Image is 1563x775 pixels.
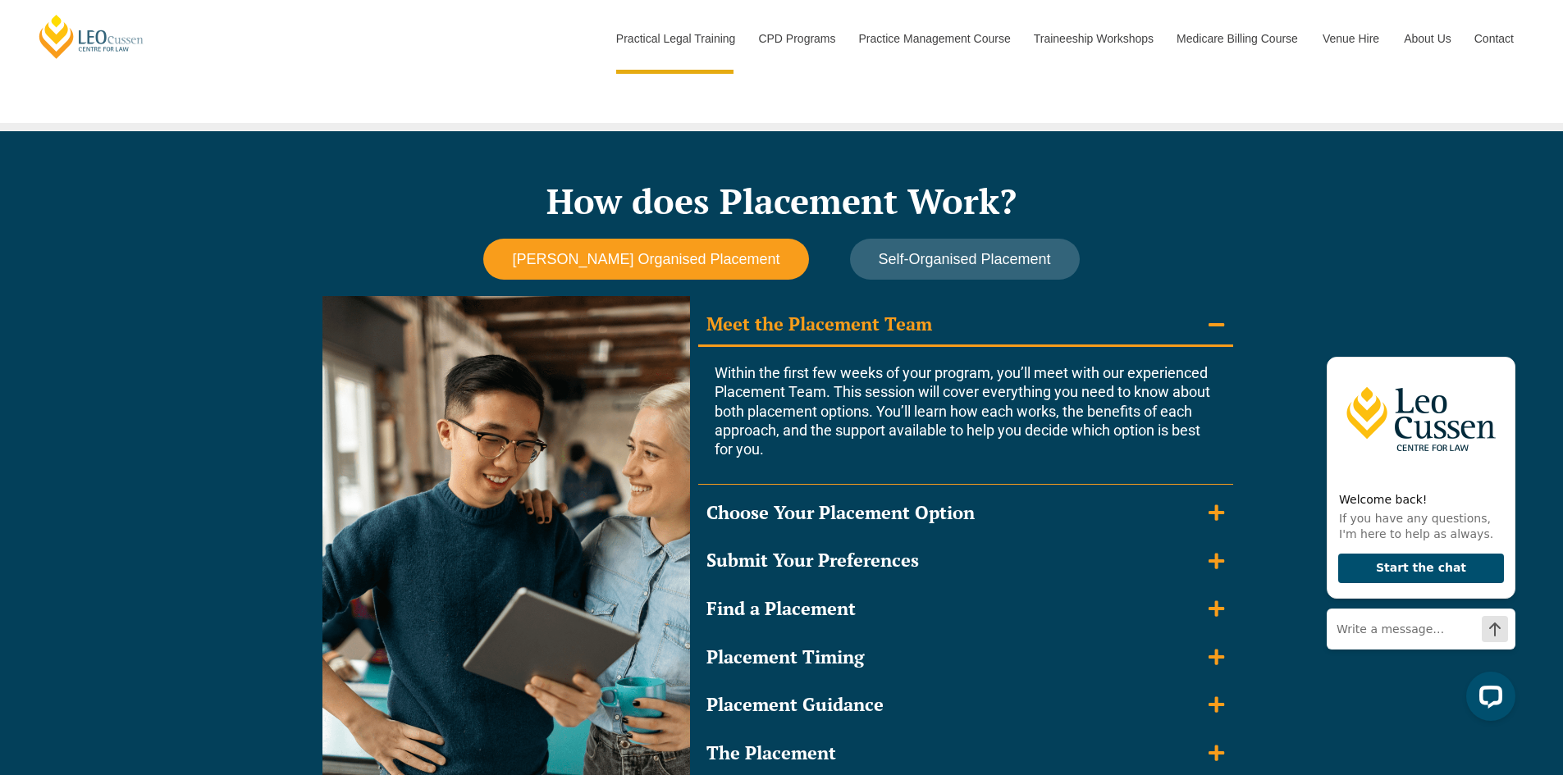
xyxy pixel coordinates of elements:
div: Find a Placement [706,597,856,621]
span: Within the first few weeks of your program, you’ll meet with our experienced Placement Team. This... [715,364,1210,458]
a: Traineeship Workshops [1021,3,1164,74]
div: Placement Timing [706,645,864,669]
div: Meet the Placement Team [706,312,932,336]
span: [PERSON_NAME] Organised Placement [512,251,779,268]
summary: Submit Your Preferences [698,540,1233,581]
a: Medicare Billing Course [1164,3,1310,74]
summary: Meet the Placement Team [698,304,1233,347]
summary: Choose Your Placement Option [698,493,1233,533]
div: Choose Your Placement Option [706,501,975,525]
a: CPD Programs [746,3,846,74]
div: Accordion. Open links with Enter or Space, close with Escape, and navigate with Arrow Keys [698,304,1233,773]
summary: The Placement [698,733,1233,773]
summary: Find a Placement [698,589,1233,629]
div: Submit Your Preferences [706,549,919,572]
a: Practical Legal Training [604,3,747,74]
a: Contact [1462,3,1526,74]
iframe: LiveChat chat widget [1314,326,1522,734]
summary: Placement Guidance [698,685,1233,725]
div: Placement Guidance [706,693,884,717]
a: Practice Management Course [847,3,1021,74]
div: The Placement [706,741,836,765]
a: [PERSON_NAME] Centre for Law [37,13,146,60]
span: Self-Organised Placement [879,251,1051,268]
a: Venue Hire [1310,3,1392,74]
h2: How does Placement Work? [314,180,1250,221]
summary: Placement Timing [698,637,1233,677]
a: About Us [1392,3,1462,74]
